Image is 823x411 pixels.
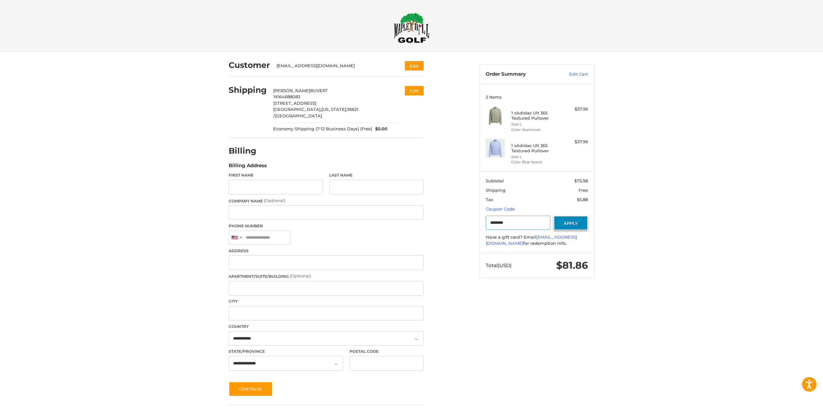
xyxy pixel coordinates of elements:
label: First Name [229,172,323,178]
span: 19164688083 [273,94,300,99]
span: Subtotal [486,178,504,183]
div: Have a gift card? Email for redemption info. [486,234,588,247]
span: $81.86 [556,259,588,271]
legend: Billing Address [229,162,267,172]
span: Tax [486,197,493,202]
h4: 1 x Adidas Ult 365 Textured Pullover [511,110,561,121]
li: Color Aluminum [511,127,561,133]
label: Postal Code [350,349,424,354]
span: Total (USD) [486,262,512,268]
button: Edit [405,61,424,70]
span: BUVERT [310,88,328,93]
small: (Optional) [290,273,311,278]
iframe: Google Customer Reviews [770,394,823,411]
span: $0.00 [372,126,388,132]
span: [STREET_ADDRESS] [273,101,316,106]
a: Edit Cart [555,71,588,78]
label: State/Province [229,349,343,354]
small: (Optional) [264,198,285,203]
button: Edit [405,86,424,95]
label: City [229,298,424,304]
span: 95621 / [273,107,358,118]
label: Last Name [329,172,424,178]
span: Economy Shipping (7-12 Business Days) (Free) [273,126,372,132]
li: Color Blue Spark [511,159,561,165]
label: Phone Number [229,223,424,229]
h4: 1 x Adidas Ult 365 Textured Pullover [511,143,561,154]
h3: 2 Items [486,94,588,100]
span: Free [579,188,588,193]
span: [US_STATE], [321,107,347,112]
h2: Billing [229,146,266,156]
label: Country [229,324,424,330]
label: Address [229,248,424,254]
h3: Order Summary [486,71,555,78]
span: Shipping [486,188,505,193]
label: Company Name [229,198,424,204]
span: $5.88 [577,197,588,202]
span: [PERSON_NAME] [273,88,310,93]
span: $75.98 [574,178,588,183]
label: Apartment/Suite/Building [229,273,424,279]
input: Gift Certificate or Coupon Code [486,216,551,230]
div: United States: +1 [229,231,244,244]
span: [GEOGRAPHIC_DATA] [275,113,322,118]
a: Coupon Code [486,206,515,211]
li: Size L [511,154,561,160]
li: Size L [511,122,561,127]
h2: Customer [229,60,270,70]
button: Apply [554,216,588,230]
div: $37.99 [562,106,588,113]
h2: Shipping [229,85,267,95]
div: [EMAIL_ADDRESS][DOMAIN_NAME] [276,63,393,69]
button: Continue [229,382,273,396]
div: $37.99 [562,139,588,145]
img: Maple Hill Golf [394,13,429,43]
span: [GEOGRAPHIC_DATA], [273,107,321,112]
